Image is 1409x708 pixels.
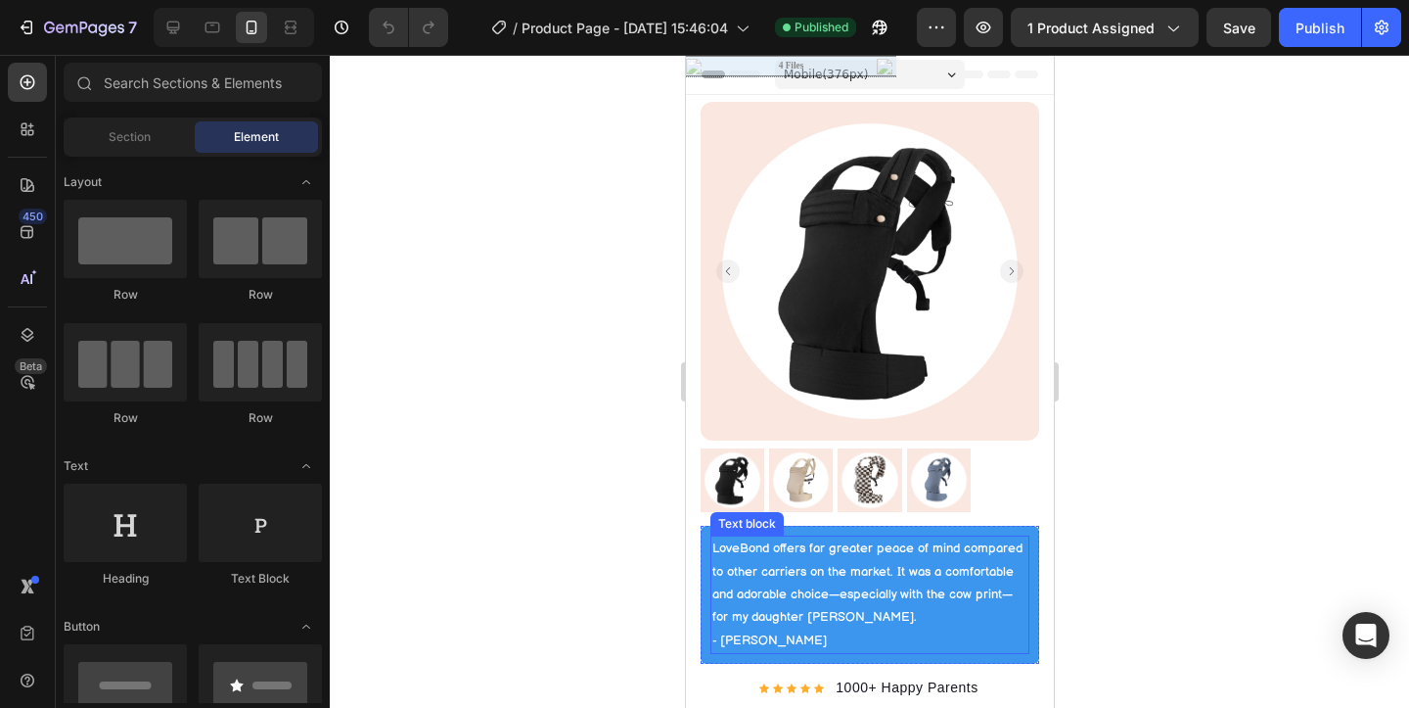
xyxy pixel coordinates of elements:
div: Heading [64,570,187,588]
button: 7 [8,8,146,47]
span: Text [64,457,88,475]
div: Publish [1295,18,1344,38]
input: Search Sections & Elements [64,63,322,102]
span: / [513,18,518,38]
span: 1 product assigned [1027,18,1155,38]
div: Text Block [199,570,322,588]
div: Row [199,286,322,304]
div: 450 [19,209,47,224]
span: Element [234,128,279,146]
div: Row [64,409,187,427]
span: Layout [64,173,102,191]
span: Published [795,19,848,36]
span: Toggle open [291,611,322,642]
button: Publish [1279,8,1361,47]
span: Toggle open [291,450,322,482]
div: Open Intercom Messenger [1342,612,1389,659]
div: Row [64,286,187,304]
span: Toggle open [291,166,322,198]
p: 7 [128,16,137,39]
button: Save [1206,8,1271,47]
div: Beta [15,358,47,374]
iframe: Design area [686,55,1054,708]
span: Product Page - [DATE] 15:46:04 [522,18,728,38]
button: 1 product assigned [1011,8,1199,47]
span: Save [1223,20,1255,36]
span: Button [64,618,100,636]
div: Row [199,409,322,427]
span: Section [109,128,151,146]
div: Undo/Redo [369,8,448,47]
